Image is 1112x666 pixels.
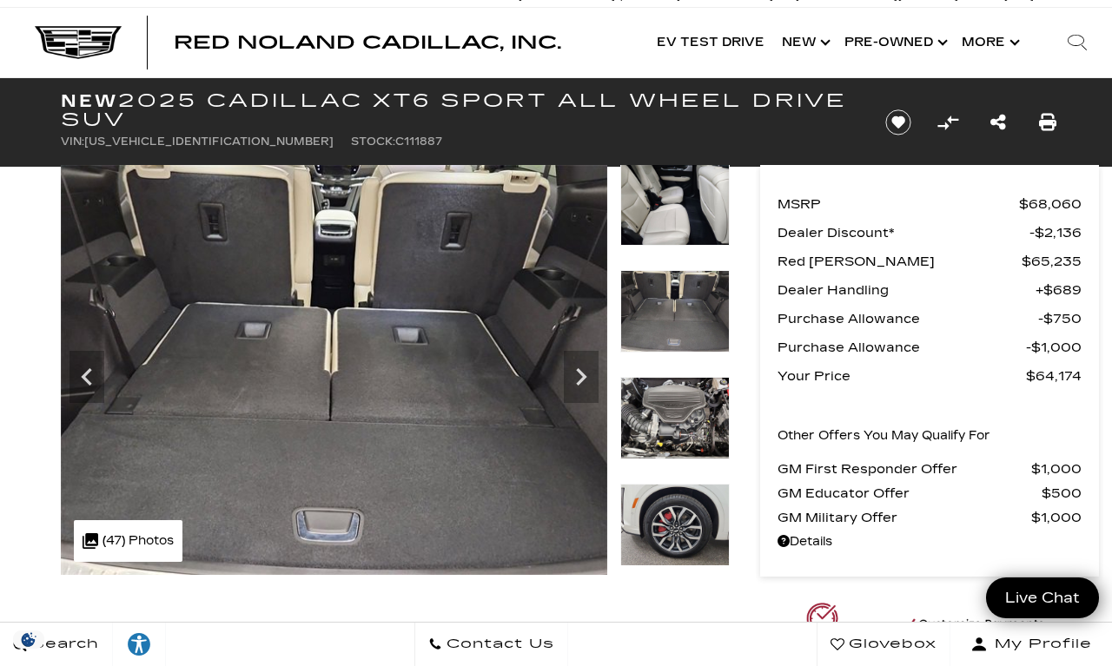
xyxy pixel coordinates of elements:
span: VIN: [61,135,84,148]
span: Dealer Discount* [778,221,1029,245]
button: Compare Vehicle [935,109,961,135]
img: Opt-Out Icon [9,630,49,649]
div: Search [1042,8,1112,77]
a: Purchase Allowance $1,000 [778,335,1082,359]
a: Dealer Handling $689 [778,278,1082,302]
span: Your Price [778,364,1026,388]
span: C111887 [395,135,442,148]
span: $68,060 [1019,192,1082,216]
span: GM Military Offer [778,505,1031,530]
span: Dealer Handling [778,278,1036,302]
a: Share this New 2025 Cadillac XT6 Sport All Wheel Drive SUV [990,110,1006,135]
div: (47) Photos [74,520,182,562]
span: $750 [1038,307,1082,331]
span: My Profile [988,632,1092,656]
span: Purchase Allowance [778,307,1038,331]
a: Explore your accessibility options [113,623,166,666]
img: New 2025 Crystal White Tricoat Cadillac Sport image 30 [620,377,730,459]
div: Next [564,351,599,403]
span: GM First Responder Offer [778,457,1031,481]
span: GM Educator Offer [778,481,1042,505]
strong: New [61,90,118,111]
span: Purchase Allowance [778,335,1026,359]
span: Contact Us [442,632,554,656]
a: GM Military Offer $1,000 [778,505,1082,530]
a: Contact Us [414,623,568,666]
h1: 2025 Cadillac XT6 Sport All Wheel Drive SUV [61,91,856,129]
span: Search [27,632,99,656]
a: Purchase Allowance $750 [778,307,1082,331]
span: Glovebox [844,632,937,656]
a: Your Price $64,174 [778,364,1082,388]
div: Previous [69,351,104,403]
span: Red [PERSON_NAME] [778,249,1022,274]
span: $1,000 [1026,335,1082,359]
button: Save vehicle [879,109,917,136]
a: GM Educator Offer $500 [778,481,1082,505]
a: MSRP $68,060 [778,192,1082,216]
span: $1,000 [1031,505,1082,530]
button: Open user profile menu [950,623,1112,666]
span: Live Chat [996,588,1089,608]
a: Details [778,530,1082,554]
span: $1,000 [1031,457,1082,481]
span: $2,136 [1029,221,1082,245]
img: New 2025 Crystal White Tricoat Cadillac Sport image 29 [61,165,607,575]
a: Dealer Discount* $2,136 [778,221,1082,245]
a: Red Noland Cadillac, Inc. [174,34,561,51]
span: $65,235 [1022,249,1082,274]
a: Live Chat [986,577,1099,618]
a: Red [PERSON_NAME] $65,235 [778,249,1082,274]
span: [US_VEHICLE_IDENTIFICATION_NUMBER] [84,135,334,148]
a: Glovebox [817,623,950,666]
img: Cadillac Dark Logo with Cadillac White Text [35,26,122,59]
a: Pre-Owned [836,8,953,77]
a: GM First Responder Offer $1,000 [778,457,1082,481]
img: New 2025 Crystal White Tricoat Cadillac Sport image 28 [620,163,730,246]
a: New [773,8,836,77]
p: Other Offers You May Qualify For [778,424,990,448]
span: $500 [1042,481,1082,505]
span: Stock: [351,135,395,148]
span: Red Noland Cadillac, Inc. [174,32,561,53]
a: EV Test Drive [648,8,773,77]
button: More [953,8,1025,77]
span: $689 [1036,278,1082,302]
img: New 2025 Crystal White Tricoat Cadillac Sport image 29 [620,270,730,353]
section: Click to Open Cookie Consent Modal [9,630,49,649]
span: $64,174 [1026,364,1082,388]
span: MSRP [778,192,1019,216]
div: Explore your accessibility options [113,631,165,657]
a: Print this New 2025 Cadillac XT6 Sport All Wheel Drive SUV [1039,110,1056,135]
img: New 2025 Crystal White Tricoat Cadillac Sport image 31 [620,484,730,566]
